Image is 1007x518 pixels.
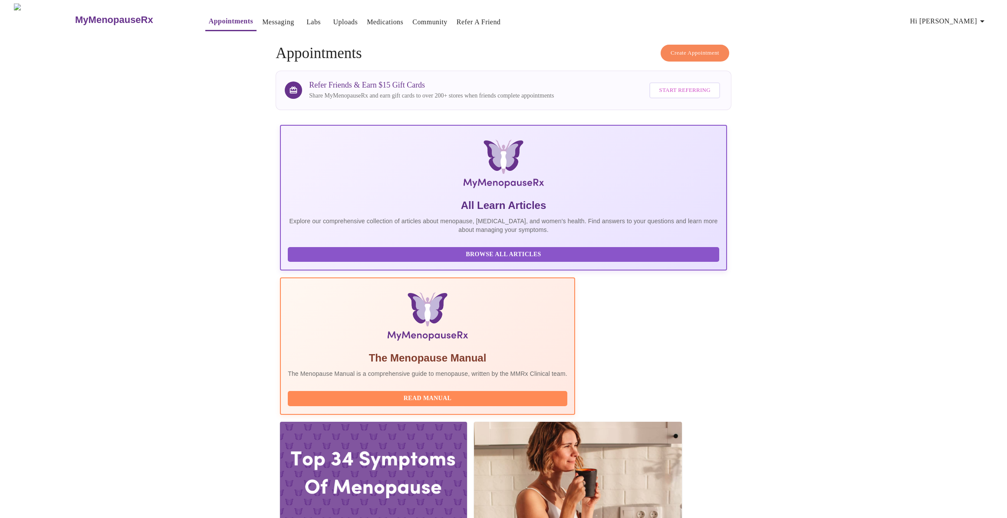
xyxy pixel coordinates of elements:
a: Appointments [209,15,253,27]
p: Explore our comprehensive collection of articles about menopause, [MEDICAL_DATA], and women's hea... [288,217,719,234]
span: Read Manual [296,393,559,404]
p: Share MyMenopauseRx and earn gift cards to over 200+ stores when friends complete appointments [309,91,554,100]
button: Browse All Articles [288,247,719,262]
span: Create Appointment [671,48,719,58]
button: Messaging [259,13,297,31]
button: Hi [PERSON_NAME] [907,13,991,30]
h5: The Menopause Manual [288,351,567,365]
button: Uploads [330,13,362,31]
button: Refer a Friend [453,13,504,31]
a: Medications [367,16,403,28]
h3: Refer Friends & Earn $15 Gift Cards [309,81,554,90]
button: Create Appointment [661,45,729,62]
img: MyMenopauseRx Logo [14,3,74,36]
button: Start Referring [649,82,720,98]
img: MyMenopauseRx Logo [355,140,652,192]
button: Read Manual [288,391,567,406]
a: Browse All Articles [288,250,721,257]
span: Browse All Articles [296,249,711,260]
a: Messaging [262,16,294,28]
h3: MyMenopauseRx [75,14,153,26]
button: Appointments [205,13,257,31]
span: Start Referring [659,85,710,95]
a: Read Manual [288,394,569,401]
p: The Menopause Manual is a comprehensive guide to menopause, written by the MMRx Clinical team. [288,369,567,378]
a: Refer a Friend [457,16,501,28]
h4: Appointments [276,45,731,62]
a: Labs [306,16,321,28]
span: Hi [PERSON_NAME] [910,15,987,27]
img: Menopause Manual [332,292,523,344]
a: MyMenopauseRx [74,5,188,35]
button: Community [409,13,451,31]
h5: All Learn Articles [288,199,719,212]
a: Uploads [333,16,358,28]
button: Medications [363,13,407,31]
a: Community [412,16,448,28]
button: Labs [300,13,328,31]
a: Start Referring [647,78,722,103]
